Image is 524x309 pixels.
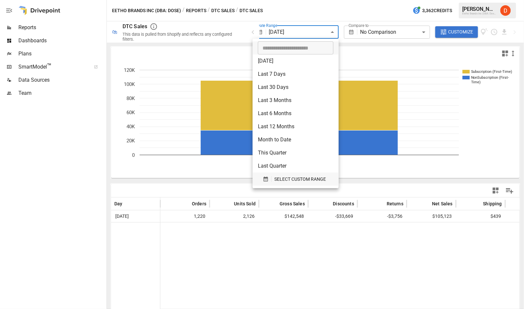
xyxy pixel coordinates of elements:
[253,68,339,81] li: Last 7 Days
[274,175,326,183] span: SELECT CUSTOM RANGE
[253,120,339,133] li: Last 12 Months
[253,133,339,146] li: Month to Date
[258,173,333,186] button: SELECT CUSTOM RANGE
[253,81,339,94] li: Last 30 Days
[253,107,339,120] li: Last 6 Months
[253,159,339,173] li: Last Quarter
[253,94,339,107] li: Last 3 Months
[253,54,339,68] li: [DATE]
[253,146,339,159] li: This Quarter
